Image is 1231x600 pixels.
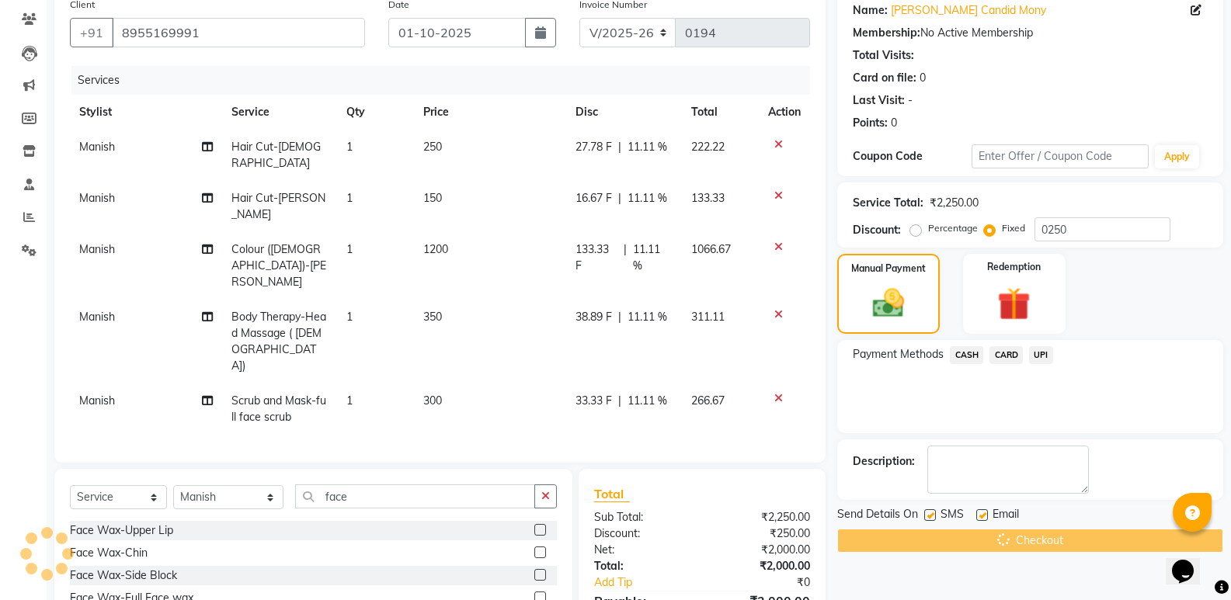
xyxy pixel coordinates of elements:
[863,285,914,321] img: _cash.svg
[576,393,612,409] span: 33.33 F
[853,2,888,19] div: Name:
[295,484,535,508] input: Search or Scan
[891,2,1046,19] a: [PERSON_NAME] Candid Mony
[993,506,1019,525] span: Email
[1002,221,1025,235] label: Fixed
[576,241,618,274] span: 133.33 F
[853,195,923,211] div: Service Total:
[853,148,971,165] div: Coupon Code
[222,95,337,130] th: Service
[582,542,702,558] div: Net:
[618,139,621,155] span: |
[70,18,113,47] button: +91
[891,115,897,131] div: 0
[853,115,888,131] div: Points:
[628,309,667,325] span: 11.11 %
[837,506,918,525] span: Send Details On
[576,139,612,155] span: 27.78 F
[691,310,725,324] span: 311.11
[853,453,915,470] div: Description:
[691,191,725,205] span: 133.33
[231,394,326,424] span: Scrub and Mask-full face scrub
[987,260,1041,274] label: Redemption
[576,309,612,325] span: 38.89 F
[987,283,1041,324] img: _gift.svg
[423,242,448,256] span: 1200
[231,140,321,170] span: Hair Cut-[DEMOGRAPHIC_DATA]
[618,190,621,206] span: |
[79,140,115,154] span: Manish
[702,558,822,574] div: ₹2,000.00
[423,191,442,205] span: 150
[423,140,442,154] span: 250
[582,525,702,542] div: Discount:
[576,190,612,206] span: 16.67 F
[853,222,901,238] div: Discount:
[423,394,442,408] span: 300
[346,310,353,324] span: 1
[920,70,926,86] div: 0
[989,346,1023,364] span: CARD
[70,545,148,561] div: Face Wax-Chin
[79,242,115,256] span: Manish
[231,310,326,373] span: Body Therapy-Head Massage ( [DEMOGRAPHIC_DATA])
[628,190,667,206] span: 11.11 %
[346,242,353,256] span: 1
[853,47,914,64] div: Total Visits:
[853,25,1208,41] div: No Active Membership
[624,241,627,274] span: |
[851,262,926,276] label: Manual Payment
[702,542,822,558] div: ₹2,000.00
[691,242,731,256] span: 1066.67
[79,310,115,324] span: Manish
[618,309,621,325] span: |
[618,393,621,409] span: |
[628,393,667,409] span: 11.11 %
[582,558,702,574] div: Total:
[972,144,1149,168] input: Enter Offer / Coupon Code
[346,140,353,154] span: 1
[414,95,566,130] th: Price
[582,574,722,591] a: Add Tip
[1166,538,1215,584] iframe: chat widget
[628,139,667,155] span: 11.11 %
[853,70,916,86] div: Card on file:
[633,241,673,274] span: 11.11 %
[853,25,920,41] div: Membership:
[1029,346,1053,364] span: UPI
[702,509,822,525] div: ₹2,250.00
[231,191,325,221] span: Hair Cut-[PERSON_NAME]
[70,95,222,130] th: Stylist
[79,191,115,205] span: Manish
[722,574,822,591] div: ₹0
[691,394,725,408] span: 266.67
[682,95,759,130] th: Total
[853,92,905,109] div: Last Visit:
[930,195,979,211] div: ₹2,250.00
[594,486,630,502] span: Total
[1155,145,1199,168] button: Apply
[759,95,810,130] th: Action
[346,394,353,408] span: 1
[423,310,442,324] span: 350
[346,191,353,205] span: 1
[908,92,913,109] div: -
[853,346,944,362] span: Payment Methods
[702,525,822,542] div: ₹250.00
[941,506,964,525] span: SMS
[928,221,978,235] label: Percentage
[79,394,115,408] span: Manish
[70,567,177,584] div: Face Wax-Side Block
[70,522,173,539] div: Face Wax-Upper Lip
[112,18,365,47] input: Search by Name/Mobile/Email/Code
[582,509,702,525] div: Sub Total:
[566,95,682,130] th: Disc
[691,140,725,154] span: 222.22
[337,95,414,130] th: Qty
[231,242,326,289] span: Colour ([DEMOGRAPHIC_DATA])-[PERSON_NAME]
[71,66,822,95] div: Services
[950,346,983,364] span: CASH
